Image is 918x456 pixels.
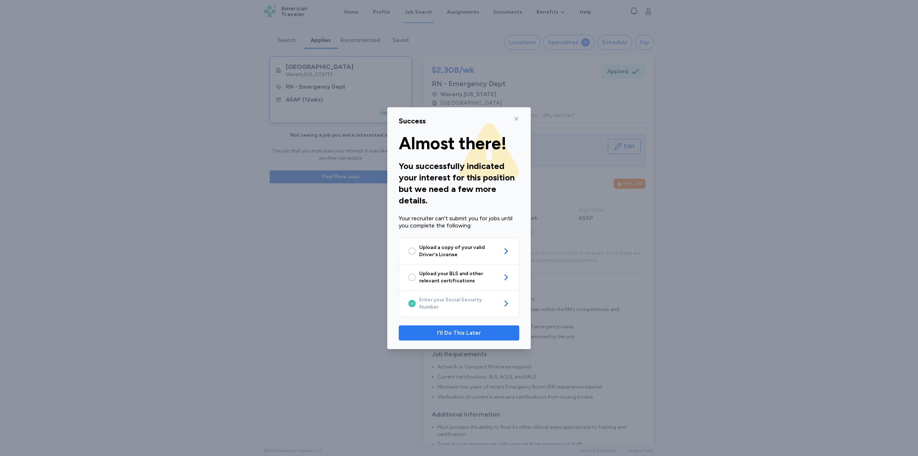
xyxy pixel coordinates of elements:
button: I'll Do This Later [399,325,519,340]
div: Success [399,116,426,126]
div: Your recruiter can't submit you for jobs until you complete the following: [399,215,519,229]
span: Upload your BLS and other relevant certifications [419,270,499,285]
span: Upload a copy of your valid Driver's License [419,244,499,258]
span: I'll Do This Later [437,329,481,337]
span: Enter your Social Security Number [419,296,499,311]
div: You successfully indicated your interest for this position but we need a few more details. [399,160,519,206]
div: Almost there! [399,135,519,152]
